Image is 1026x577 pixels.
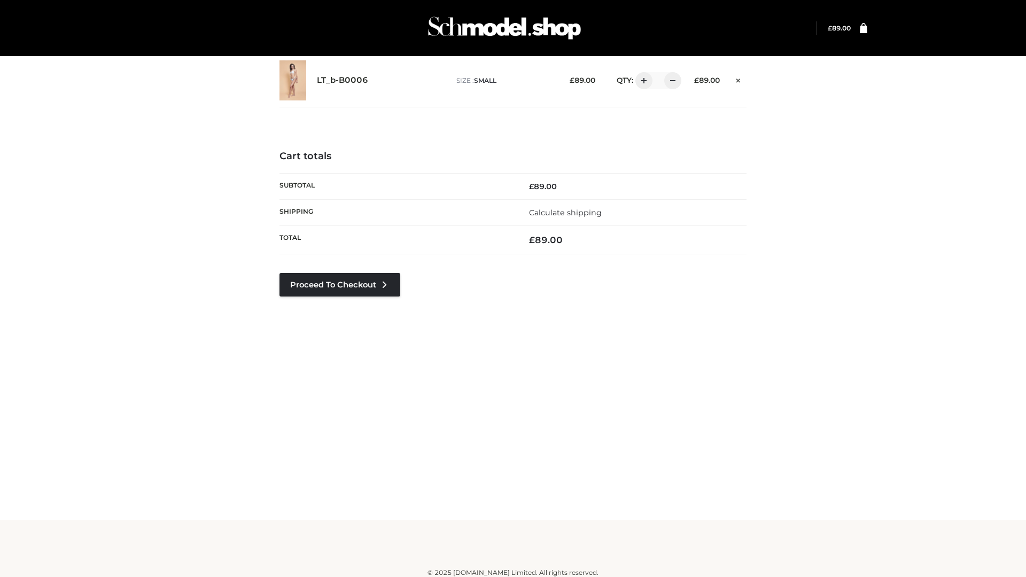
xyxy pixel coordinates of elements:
bdi: 89.00 [529,182,557,191]
img: Schmodel Admin 964 [424,7,585,49]
a: Remove this item [730,72,747,86]
h4: Cart totals [279,151,747,162]
a: £89.00 [828,24,851,32]
bdi: 89.00 [529,235,563,245]
span: £ [529,235,535,245]
th: Shipping [279,199,513,225]
span: £ [694,76,699,84]
bdi: 89.00 [828,24,851,32]
p: size : [456,76,553,85]
bdi: 89.00 [570,76,595,84]
img: LT_b-B0006 - SMALL [279,60,306,100]
span: £ [828,24,832,32]
bdi: 89.00 [694,76,720,84]
span: £ [529,182,534,191]
span: SMALL [474,76,496,84]
th: Subtotal [279,173,513,199]
a: Proceed to Checkout [279,273,400,297]
span: £ [570,76,574,84]
a: Calculate shipping [529,208,602,217]
th: Total [279,226,513,254]
div: QTY: [606,72,678,89]
a: LT_b-B0006 [317,75,368,85]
